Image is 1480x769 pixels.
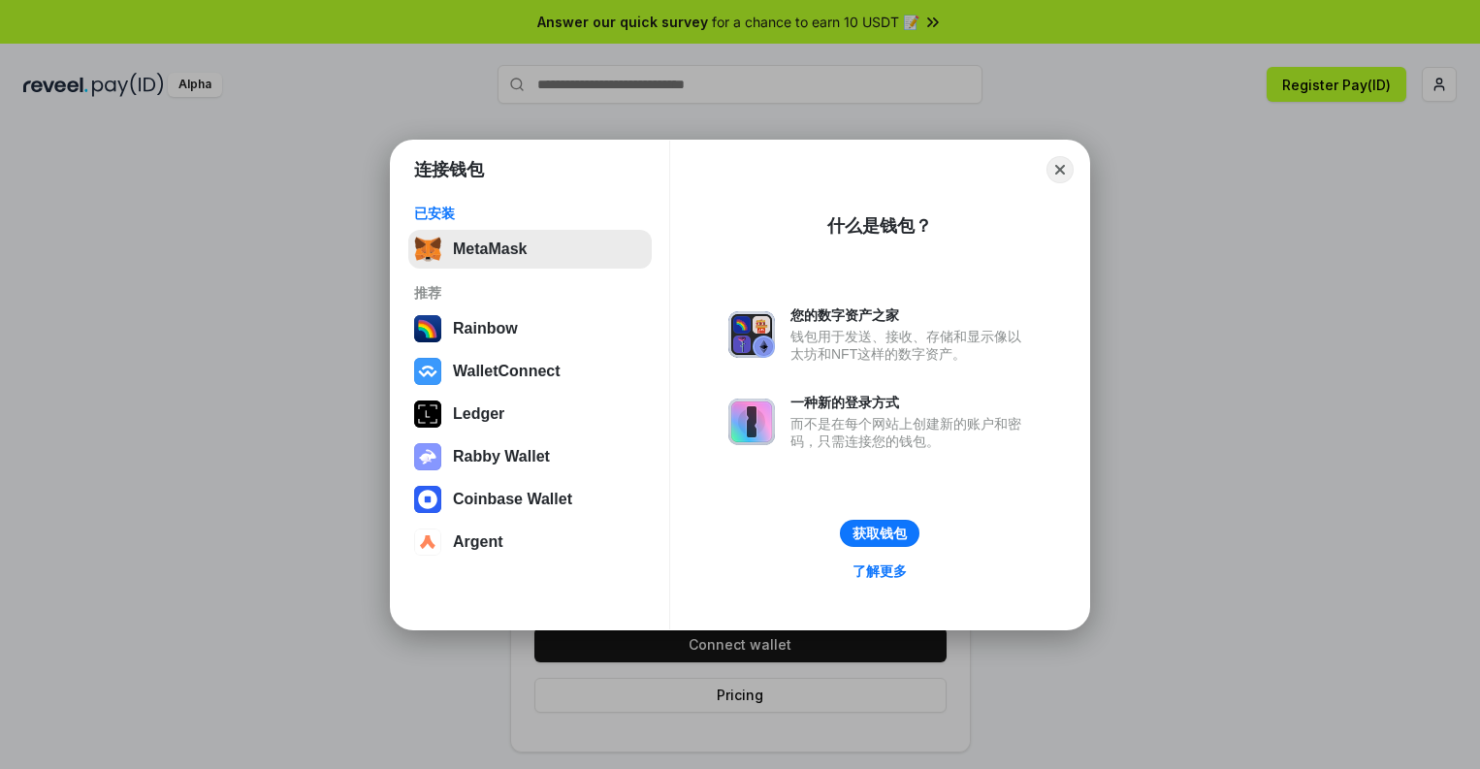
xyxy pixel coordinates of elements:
img: svg+xml,%3Csvg%20width%3D%2228%22%20height%3D%2228%22%20viewBox%3D%220%200%2028%2028%22%20fill%3D... [414,358,441,385]
img: svg+xml,%3Csvg%20xmlns%3D%22http%3A%2F%2Fwww.w3.org%2F2000%2Fsvg%22%20fill%3D%22none%22%20viewBox... [728,311,775,358]
img: svg+xml,%3Csvg%20xmlns%3D%22http%3A%2F%2Fwww.w3.org%2F2000%2Fsvg%22%20fill%3D%22none%22%20viewBox... [728,399,775,445]
h1: 连接钱包 [414,158,484,181]
button: MetaMask [408,230,652,269]
div: 推荐 [414,284,646,302]
img: svg+xml,%3Csvg%20width%3D%2228%22%20height%3D%2228%22%20viewBox%3D%220%200%2028%2028%22%20fill%3D... [414,529,441,556]
div: 什么是钱包？ [827,214,932,238]
button: Argent [408,523,652,561]
img: svg+xml,%3Csvg%20fill%3D%22none%22%20height%3D%2233%22%20viewBox%3D%220%200%2035%2033%22%20width%... [414,236,441,263]
button: WalletConnect [408,352,652,391]
div: 而不是在每个网站上创建新的账户和密码，只需连接您的钱包。 [790,415,1031,450]
button: Coinbase Wallet [408,480,652,519]
div: 您的数字资产之家 [790,306,1031,324]
div: Argent [453,533,503,551]
img: svg+xml,%3Csvg%20xmlns%3D%22http%3A%2F%2Fwww.w3.org%2F2000%2Fsvg%22%20fill%3D%22none%22%20viewBox... [414,443,441,470]
button: Ledger [408,395,652,433]
div: Rainbow [453,320,518,337]
div: Coinbase Wallet [453,491,572,508]
div: 了解更多 [853,562,907,580]
img: svg+xml,%3Csvg%20width%3D%22120%22%20height%3D%22120%22%20viewBox%3D%220%200%20120%20120%22%20fil... [414,315,441,342]
img: svg+xml,%3Csvg%20xmlns%3D%22http%3A%2F%2Fwww.w3.org%2F2000%2Fsvg%22%20width%3D%2228%22%20height%3... [414,401,441,428]
div: 钱包用于发送、接收、存储和显示像以太坊和NFT这样的数字资产。 [790,328,1031,363]
button: 获取钱包 [840,520,919,547]
button: Close [1046,156,1074,183]
a: 了解更多 [841,559,918,584]
button: Rabby Wallet [408,437,652,476]
div: 一种新的登录方式 [790,394,1031,411]
button: Rainbow [408,309,652,348]
div: 获取钱包 [853,525,907,542]
div: WalletConnect [453,363,561,380]
div: MetaMask [453,240,527,258]
img: svg+xml,%3Csvg%20width%3D%2228%22%20height%3D%2228%22%20viewBox%3D%220%200%2028%2028%22%20fill%3D... [414,486,441,513]
div: Rabby Wallet [453,448,550,465]
div: Ledger [453,405,504,423]
div: 已安装 [414,205,646,222]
